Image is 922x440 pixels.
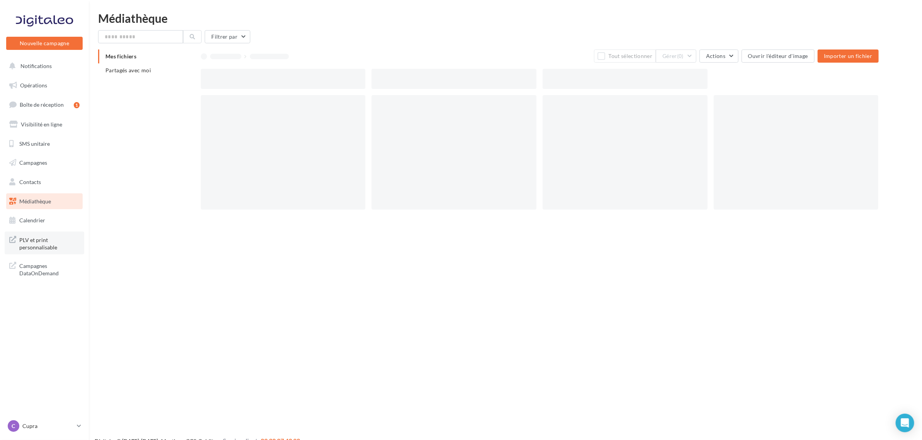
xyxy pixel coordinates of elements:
div: Médiathèque [98,12,913,24]
button: Notifications [5,58,81,74]
span: Visibilité en ligne [21,121,62,128]
button: Filtrer par [205,30,250,43]
div: Open Intercom Messenger [896,414,914,432]
a: Médiathèque [5,193,84,210]
span: Partagés avec moi [105,67,151,73]
span: Médiathèque [19,198,51,205]
a: C Cupra [6,419,83,433]
span: Importer un fichier [824,53,873,59]
span: Campagnes [19,159,47,166]
button: Ouvrir l'éditeur d'image [742,49,815,63]
span: SMS unitaire [19,140,50,147]
a: Campagnes DataOnDemand [5,258,84,280]
button: Importer un fichier [818,49,879,63]
p: Cupra [22,422,74,430]
a: Boîte de réception1 [5,96,84,113]
span: Boîte de réception [20,101,64,108]
span: Campagnes DataOnDemand [19,261,80,277]
div: 1 [74,102,80,108]
button: Nouvelle campagne [6,37,83,50]
a: SMS unitaire [5,136,84,152]
span: Opérations [20,82,47,89]
a: Opérations [5,77,84,94]
span: Calendrier [19,217,45,223]
span: Actions [706,53,725,59]
a: Campagnes [5,155,84,171]
a: Contacts [5,174,84,190]
button: Tout sélectionner [594,49,656,63]
a: PLV et print personnalisable [5,232,84,254]
a: Calendrier [5,212,84,229]
span: Notifications [20,63,52,69]
span: Contacts [19,179,41,185]
button: Gérer(0) [656,49,696,63]
span: (0) [677,53,684,59]
span: Mes fichiers [105,53,136,60]
button: Actions [700,49,738,63]
span: C [12,422,15,430]
span: PLV et print personnalisable [19,235,80,251]
a: Visibilité en ligne [5,116,84,133]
